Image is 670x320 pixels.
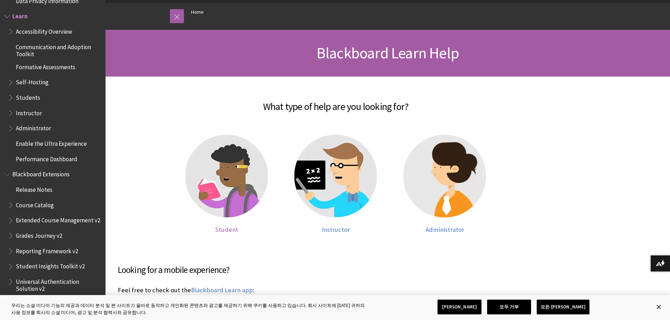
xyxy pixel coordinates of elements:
[294,135,377,217] img: Instructor help
[118,263,554,277] h3: Looking for a mobile experience?
[4,169,101,293] nav: Book outline for Blackboard Extensions
[16,26,72,35] span: Accessibility Overview
[16,184,52,193] span: Release Notes
[397,135,492,234] a: Administrator help Administrator
[16,92,40,101] span: Students
[12,169,70,178] span: Blackboard Extensions
[16,245,78,255] span: Reporting Framework v2
[487,300,531,314] button: 모두 거부
[118,286,554,295] p: Feel free to check out the :
[16,153,77,163] span: Performance Dashboard
[118,91,554,114] h2: What type of help are you looking for?
[288,135,383,234] a: Instructor help Instructor
[16,41,101,58] span: Communication and Adoption Toolkit
[317,43,459,63] span: Blackboard Learn Help
[322,226,350,234] span: Instructor
[16,215,100,224] span: Extended Course Management v2
[11,302,369,316] div: 우리는 소셜 미디어 기능의 제공과 데이터 분석 및 본 사이트가 올바로 동작하고 개인화된 콘텐츠와 광고를 제공하기 위해 쿠키를 사용하고 있습니다. 회사 사이트에 [DATE] 귀...
[16,77,49,86] span: Self-Hosting
[403,135,486,217] img: Administrator help
[426,226,464,234] span: Administrator
[16,138,87,147] span: Enable the Ultra Experience
[12,11,28,20] span: Learn
[191,8,204,17] a: Home
[438,300,481,314] button: [PERSON_NAME]
[191,286,253,294] a: Blackboard Learn app
[16,276,101,292] span: Universal Authentication Solution v2
[16,107,42,117] span: Instructor
[179,135,274,234] a: Student help Student
[537,300,589,314] button: 모든 [PERSON_NAME]
[215,226,238,234] span: Student
[16,261,85,270] span: Student Insights Toolkit v2
[4,11,101,165] nav: Book outline for Blackboard Learn Help
[16,61,75,71] span: Formative Assessments
[16,199,54,209] span: Course Catalog
[651,299,666,315] button: 닫기
[16,123,51,132] span: Administrator
[16,230,62,239] span: Grades Journey v2
[185,135,268,217] img: Student help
